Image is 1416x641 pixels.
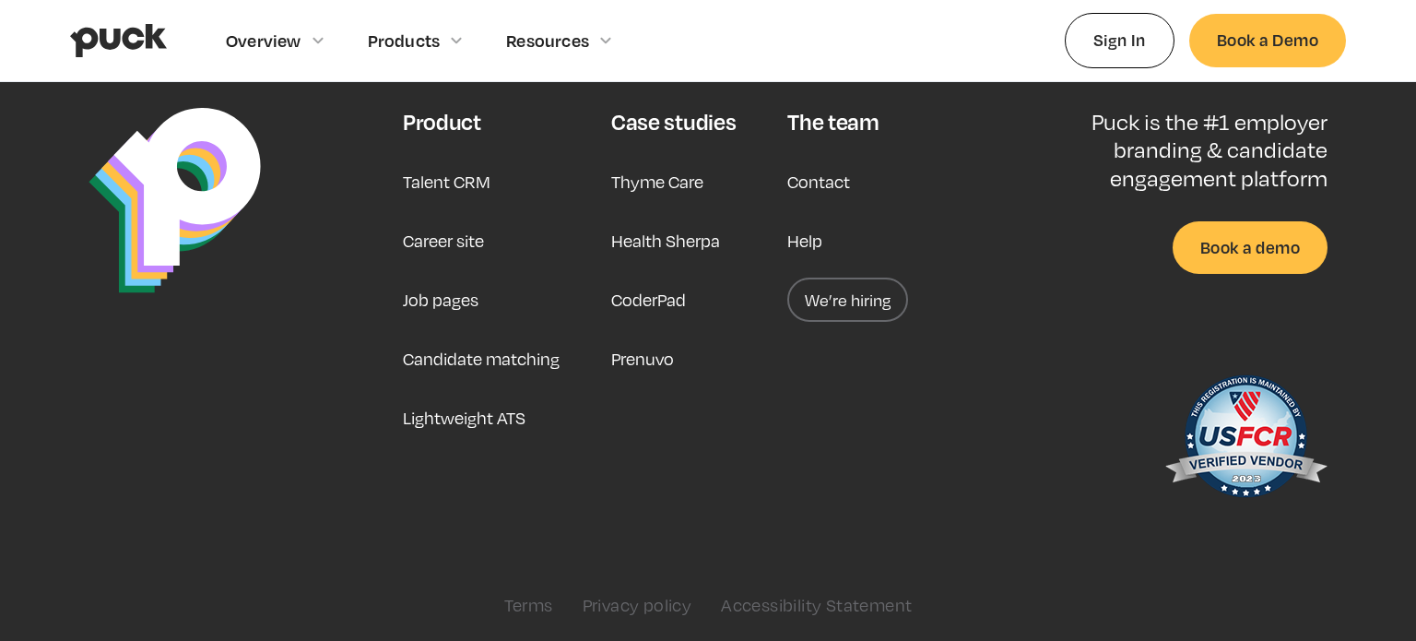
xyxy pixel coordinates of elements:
[1173,221,1327,274] a: Book a demo
[787,160,850,204] a: Contact
[1065,13,1174,67] a: Sign In
[611,108,736,136] div: Case studies
[88,108,261,293] img: Puck Logo
[611,160,703,204] a: Thyme Care
[1032,108,1327,192] p: Puck is the #1 employer branding & candidate engagement platform
[403,108,481,136] div: Product
[611,278,686,322] a: CoderPad
[504,595,553,615] a: Terms
[403,396,525,440] a: Lightweight ATS
[787,219,822,263] a: Help
[1163,366,1327,514] img: US Federal Contractor Registration System for Award Management Verified Vendor Seal
[403,337,560,381] a: Candidate matching
[787,278,908,322] a: We’re hiring
[583,595,692,615] a: Privacy policy
[1189,14,1346,66] a: Book a Demo
[506,30,589,51] div: Resources
[611,219,720,263] a: Health Sherpa
[721,595,912,615] a: Accessibility Statement
[787,108,879,136] div: The team
[226,30,301,51] div: Overview
[368,30,441,51] div: Products
[403,219,484,263] a: Career site
[403,160,490,204] a: Talent CRM
[611,337,674,381] a: Prenuvo
[403,278,478,322] a: Job pages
